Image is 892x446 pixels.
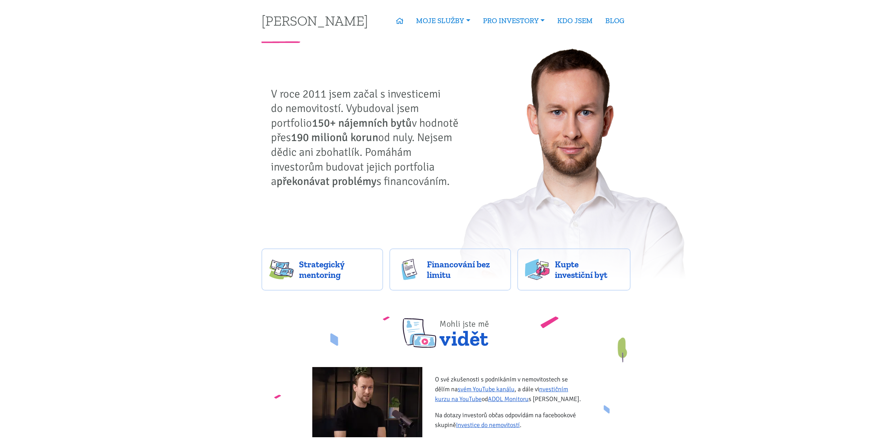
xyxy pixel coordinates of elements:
img: finance [397,259,422,280]
p: Na dotazy investorů občas odpovídám na facebookové skupině . [435,410,583,430]
strong: překonávat problémy [277,174,376,188]
a: KDO JSEM [551,13,599,29]
strong: 150+ nájemních bytů [312,116,412,130]
p: V roce 2011 jsem začal s investicemi do nemovitostí. Vybudoval jsem portfolio v hodnotě přes od n... [271,87,464,189]
a: ADOL Monitoru [488,395,529,403]
a: MOJE SLUŽBY [410,13,476,29]
span: vidět [440,310,489,348]
a: Kupte investiční byt [517,248,631,291]
span: Strategický mentoring [299,259,375,280]
img: flats [525,259,550,280]
a: Financování bez limitu [389,248,511,291]
a: PRO INVESTORY [477,13,551,29]
p: O své zkušenosti s podnikáním v nemovitostech se dělím na , a dále v od s [PERSON_NAME]. [435,374,583,404]
span: Financování bez limitu [427,259,503,280]
a: svém YouTube kanálu [458,385,515,393]
a: BLOG [599,13,631,29]
span: Mohli jste mě [440,319,489,329]
a: [PERSON_NAME] [261,14,368,27]
img: strategy [269,259,294,280]
a: Strategický mentoring [261,248,383,291]
span: Kupte investiční byt [555,259,623,280]
a: Investice do nemovitostí [456,421,520,429]
strong: 190 milionů korun [291,131,378,144]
